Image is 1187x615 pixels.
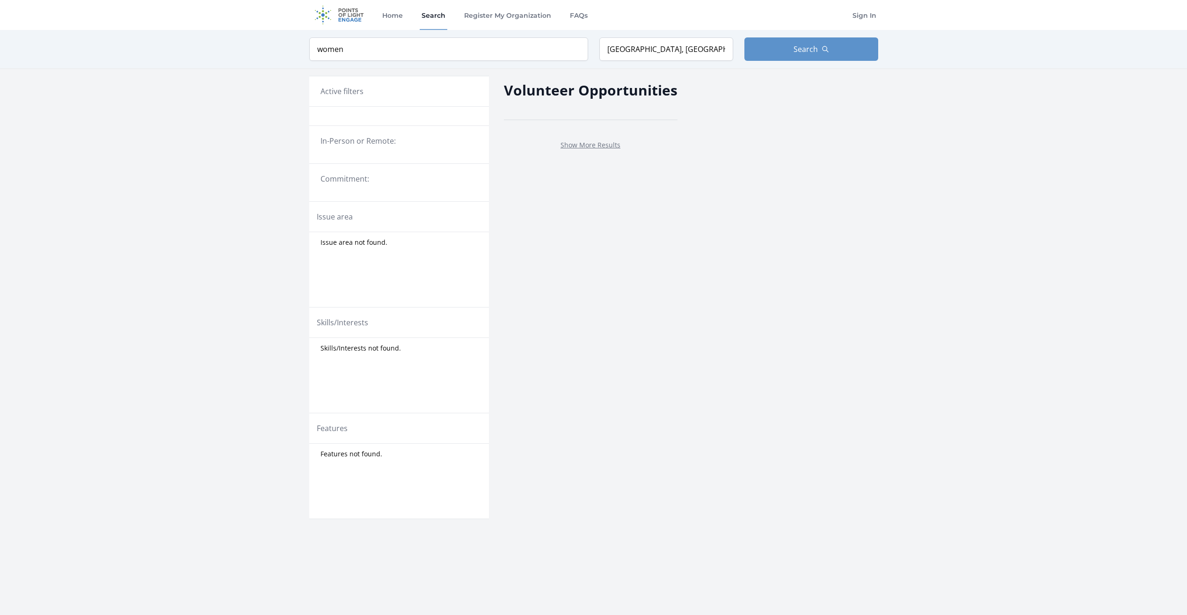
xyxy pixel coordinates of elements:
h3: Active filters [320,86,364,97]
legend: Skills/Interests [317,317,368,328]
span: Skills/Interests not found. [320,344,401,353]
span: Features not found. [320,449,382,459]
a: Show More Results [561,140,620,149]
legend: Issue area [317,211,353,222]
button: Search [744,37,878,61]
input: Location [599,37,733,61]
legend: In-Person or Remote: [320,135,478,146]
h2: Volunteer Opportunities [504,80,677,101]
span: Issue area not found. [320,238,387,247]
span: Search [794,44,818,55]
legend: Features [317,423,348,434]
input: Keyword [309,37,588,61]
legend: Commitment: [320,173,478,184]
